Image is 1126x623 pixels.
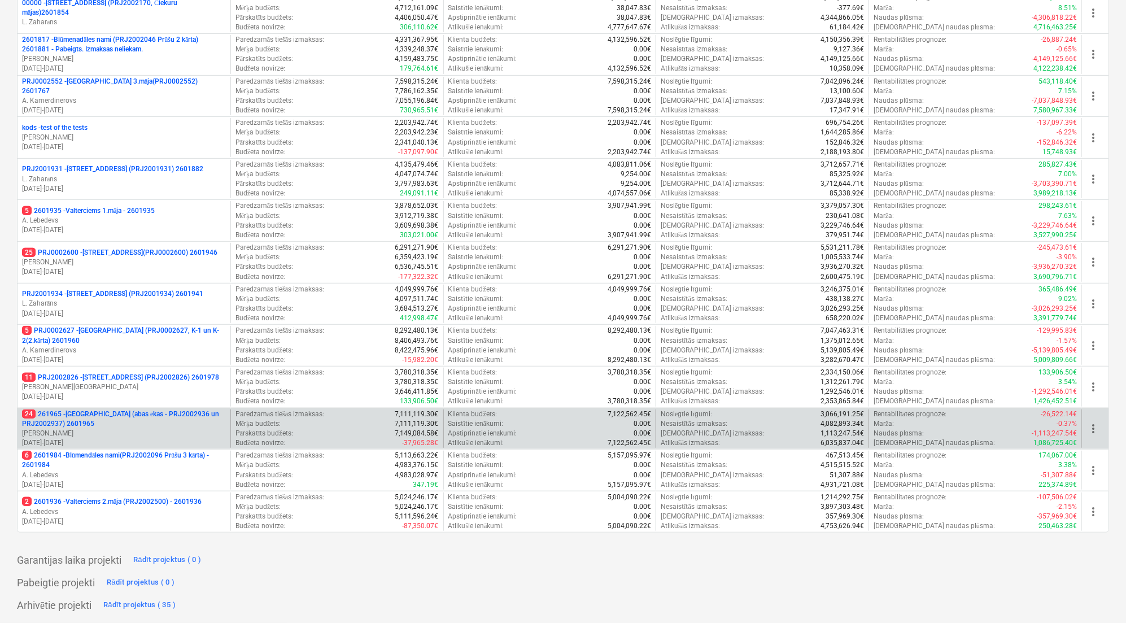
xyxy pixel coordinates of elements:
[235,118,324,128] p: Paredzamās tiešās izmaksas :
[22,164,226,193] div: PRJ2001931 -[STREET_ADDRESS] (PRJ2001931) 2601882L. Zaharāns[DATE]-[DATE]
[830,23,864,32] p: 61,184.42€
[448,189,504,198] p: Atlikušie ienākumi :
[661,77,712,86] p: Noslēgtie līgumi :
[634,262,651,272] p: 0.00€
[608,106,651,115] p: 7,598,315.24€
[235,262,293,272] p: Pārskatīts budžets :
[821,179,864,189] p: 3,712,644.71€
[837,3,864,13] p: -377.69€
[874,13,924,23] p: Naudas plūsma :
[22,258,226,267] p: [PERSON_NAME]
[1032,262,1077,272] p: -3,936,270.32€
[661,3,727,13] p: Nesaistītās izmaksas :
[395,96,439,106] p: 7,055,196.84€
[821,13,864,23] p: 4,344,866.05€
[661,230,720,240] p: Atlikušās izmaksas :
[22,309,226,319] p: [DATE] - [DATE]
[821,262,864,272] p: 3,936,270.32€
[830,169,864,179] p: 85,325.92€
[821,128,864,137] p: 1,644,285.86€
[22,123,88,133] p: kods - test of the tests
[448,128,504,137] p: Saistītie ienākumi :
[821,221,864,230] p: 3,229,746.64€
[22,355,226,365] p: [DATE] - [DATE]
[235,252,281,262] p: Mērķa budžets :
[874,45,894,54] p: Marža :
[395,86,439,96] p: 7,786,162.35€
[874,54,924,64] p: Naudas plūsma :
[830,189,864,198] p: 85,338.92€
[617,3,651,13] p: 38,047.83€
[821,201,864,211] p: 3,379,057.30€
[1037,243,1077,252] p: -245,473.61€
[448,77,497,86] p: Klienta budžets :
[448,45,504,54] p: Saistītie ienākumi :
[22,54,226,64] p: [PERSON_NAME]
[1086,255,1100,269] span: more_vert
[874,179,924,189] p: Naudas plūsma :
[235,3,281,13] p: Mērķa budžets :
[661,86,727,96] p: Nesaistītās izmaksas :
[235,272,285,282] p: Budžeta novirze :
[1070,569,1126,623] iframe: Chat Widget
[448,221,517,230] p: Apstiprinātie ienākumi :
[1058,3,1077,13] p: 8.51%
[400,64,439,73] p: 179,764.61€
[22,497,32,506] span: 2
[22,326,32,335] span: 5
[874,272,995,282] p: [DEMOGRAPHIC_DATA] naudas plūsma :
[874,252,894,262] p: Marža :
[448,96,517,106] p: Apstiprinātie ienākumi :
[608,189,651,198] p: 4,074,557.06€
[235,138,293,147] p: Pārskatīts budžets :
[608,285,651,294] p: 4,049,999.76€
[400,106,439,115] p: 730,965.51€
[608,160,651,169] p: 4,083,811.06€
[235,64,285,73] p: Budžeta novirze :
[1086,297,1100,311] span: more_vert
[22,497,226,526] div: 22601936 -Valterciems 2.māja (PRJ2002500) - 2601936A. Lebedevs[DATE]-[DATE]
[874,262,924,272] p: Naudas plūsma :
[661,252,727,262] p: Nesaistītās izmaksas :
[22,184,226,194] p: [DATE] - [DATE]
[661,35,712,45] p: Noslēgtie līgumi :
[1057,45,1077,54] p: -0.65%
[830,106,864,115] p: 17,347.91€
[235,106,285,115] p: Budžeta novirze :
[874,230,995,240] p: [DEMOGRAPHIC_DATA] naudas plūsma :
[821,285,864,294] p: 3,246,375.01€
[661,54,764,64] p: [DEMOGRAPHIC_DATA] izmaksas :
[661,243,712,252] p: Noslēgtie līgumi :
[1086,339,1100,352] span: more_vert
[22,206,155,216] p: 2601935 - Valterciems 1.māja - 2601935
[448,262,517,272] p: Apstiprinātie ienākumi :
[448,179,517,189] p: Apstiprinātie ienākumi :
[22,35,226,54] p: 2601817 - Blūmenadāles nami (PRJ2002046 Prūšu 2 kārta) 2601881 - Pabeigts. Izmaksas neliekam.
[874,35,946,45] p: Rentabilitātes prognoze :
[22,206,226,235] div: 52601935 -Valterciems 1.māja - 2601935A. Lebedevs[DATE]-[DATE]
[661,160,712,169] p: Noslēgtie līgumi :
[400,189,439,198] p: 249,091.11€
[448,54,517,64] p: Apstiprinātie ienākumi :
[22,289,203,299] p: PRJ2001934 - [STREET_ADDRESS] (PRJ2001934) 2601941
[22,216,226,225] p: A. Lebedevs
[1038,77,1077,86] p: 543,118.40€
[821,77,864,86] p: 7,042,096.24€
[830,64,864,73] p: 10,358.09€
[22,451,226,490] div: 62601984 -Blūmendāles nami(PRJ2002096 Prūšu 3 kārta) - 2601984A. Lebedevs[DATE]-[DATE]
[448,3,504,13] p: Saistītie ienākumi :
[634,86,651,96] p: 0.00€
[608,23,651,32] p: 4,777,647.67€
[395,54,439,64] p: 4,159,483.75€
[608,201,651,211] p: 3,907,941.99€
[826,230,864,240] p: 379,951.74€
[235,23,285,32] p: Budžeta novirze :
[821,35,864,45] p: 4,150,356.39€
[448,272,504,282] p: Atlikušie ienākumi :
[661,285,712,294] p: Noslēgtie līgumi :
[395,45,439,54] p: 4,339,248.37€
[22,142,226,152] p: [DATE] - [DATE]
[874,189,995,198] p: [DEMOGRAPHIC_DATA] naudas plūsma :
[395,243,439,252] p: 6,291,271.90€
[1086,505,1100,519] span: more_vert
